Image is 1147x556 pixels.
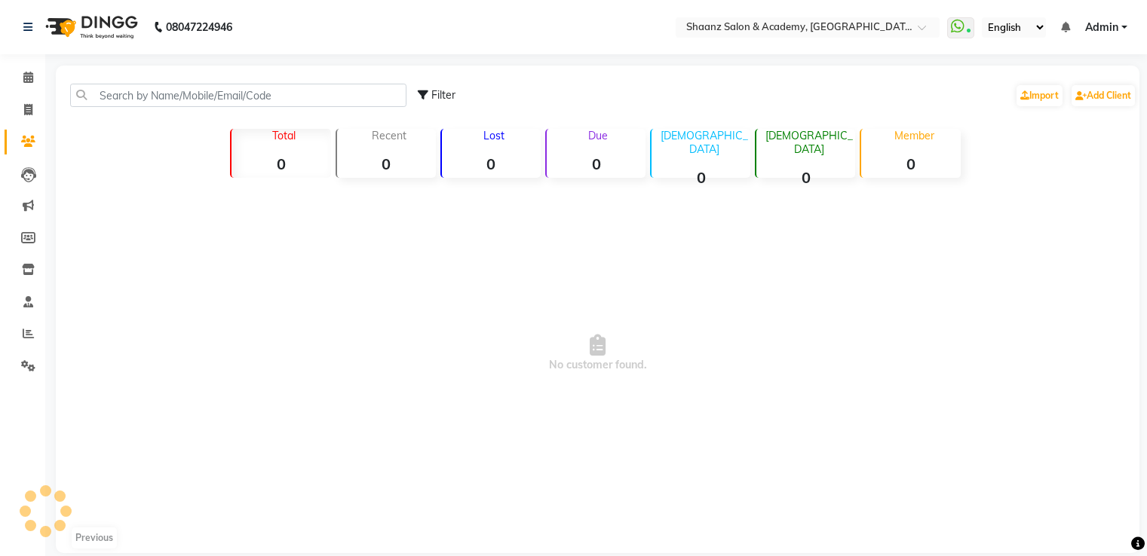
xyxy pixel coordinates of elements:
[337,154,436,173] strong: 0
[762,129,855,156] p: [DEMOGRAPHIC_DATA]
[232,154,330,173] strong: 0
[70,84,406,107] input: Search by Name/Mobile/Email/Code
[442,154,541,173] strong: 0
[550,129,646,142] p: Due
[658,129,750,156] p: [DEMOGRAPHIC_DATA]
[652,168,750,187] strong: 0
[867,129,960,142] p: Member
[756,168,855,187] strong: 0
[448,129,541,142] p: Lost
[38,6,142,48] img: logo
[1085,20,1118,35] span: Admin
[343,129,436,142] p: Recent
[547,154,646,173] strong: 0
[1072,85,1135,106] a: Add Client
[166,6,232,48] b: 08047224946
[1017,85,1063,106] a: Import
[861,154,960,173] strong: 0
[431,88,455,102] span: Filter
[238,129,330,142] p: Total
[56,184,1139,523] span: No customer found.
